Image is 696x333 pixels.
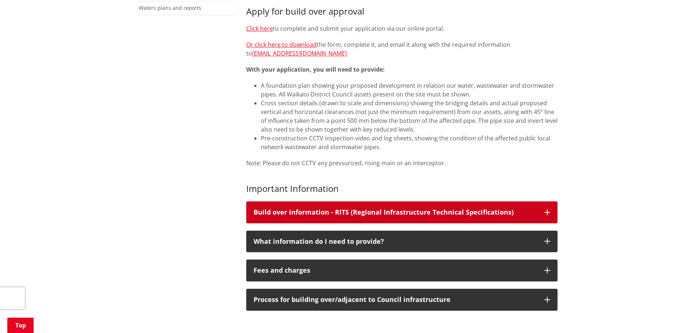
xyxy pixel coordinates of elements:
div: What information do I need to provide? [254,238,537,245]
a: Waters plans and reports [139,4,201,11]
h3: Apply for build over approval [246,6,558,17]
h3: Important Information [246,183,558,194]
a: Top [7,318,34,333]
button: Process for building over/adjacent to Council infrastructure [246,289,558,311]
p: Process for building over/adjacent to Council infrastructure [254,296,537,303]
strong: With your application, you will need to provide: [246,65,385,73]
div: Build over information - RITS (Regional Infrastructure Technical Specifications) [254,209,537,216]
li: Pre-construction CCTV inspection video and log sheets, showing the condition of the affected publ... [261,134,558,151]
a: [EMAIL_ADDRESS][DOMAIN_NAME] [252,49,347,57]
div: Fees and charges [254,267,537,274]
a: Or click here to download [246,41,317,49]
iframe: Messenger Launcher [662,302,689,329]
a: Click here [246,24,273,33]
p: the form, complete it, and email it along with the required information to [246,40,558,58]
p: to complete and submit your application via our online portal. [246,24,558,33]
li: A foundation plan showing your proposed development in relation our water, wastewater and stormwa... [261,81,558,99]
button: What information do I need to provide? [246,231,558,253]
li: Cross section details (drawn to scale and dimensions) showing the bridging details and actual pro... [261,99,558,134]
button: Build over information - RITS (Regional Infrastructure Technical Specifications) [246,201,558,223]
button: Fees and charges [246,260,558,281]
p: Note: Please do not CCTV any pressurized, rising main or an interceptor. [246,159,558,167]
